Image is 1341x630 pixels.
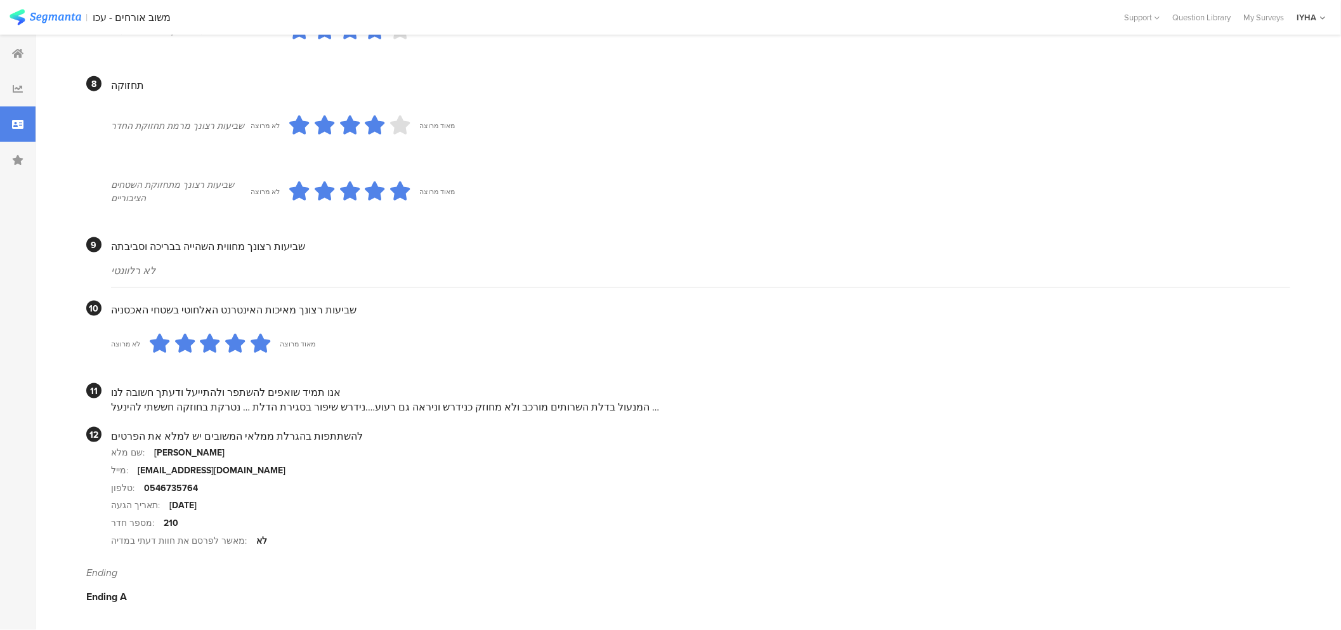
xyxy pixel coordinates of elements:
[86,10,88,25] div: |
[256,535,267,548] div: לא
[111,263,1290,278] div: לא רלוונטי
[86,427,101,442] div: 12
[10,10,81,25] img: segmanta logo
[111,429,1290,443] div: להשתתפות בהגרלת ממלאי המשובים יש למלא את הפרטים
[111,482,144,495] div: טלפון:
[111,178,251,205] div: שביעות רצונך מתחזוקת השטחים הציבוריים
[111,517,164,530] div: מספר חדר:
[86,566,1290,581] div: Ending
[111,499,169,513] div: תאריך הגעה:
[1297,11,1316,23] div: IYHA
[111,385,1290,400] div: אנו תמיד שואפים להשתפר ולהתייעל ודעתך חשובה לנו
[164,517,178,530] div: 210
[86,237,101,253] div: 9
[86,590,1290,605] div: Ending A
[144,482,198,495] div: 0546735764
[111,119,251,133] div: שביעות רצונך מרמת תחזוקת החדר
[86,76,101,91] div: 8
[280,339,315,349] div: מאוד מרוצה
[111,303,1290,317] div: שביעות רצונך מאיכות האינטרנט האלחוטי בשטחי האכסניה
[169,499,197,513] div: [DATE]
[419,187,455,197] div: מאוד מרוצה
[86,301,101,316] div: 10
[419,121,455,131] div: מאוד מרוצה
[111,400,1290,414] div: המנעול בדלת השרותים מורכב ולא מחוזק כנידרש וניראה גם רעוע….נידרש שיפור בסגירת הדלת … נטרקת בחוזקה...
[138,464,285,477] div: [EMAIL_ADDRESS][DOMAIN_NAME]
[111,78,1290,93] div: תחזוקה
[86,383,101,398] div: 11
[111,339,140,349] div: לא מרוצה
[111,464,138,477] div: מייל:
[154,446,225,459] div: [PERSON_NAME]
[1237,11,1290,23] a: My Surveys
[93,11,171,23] div: משוב אורחים - עכו
[251,121,280,131] div: לא מרוצה
[1124,8,1160,27] div: Support
[251,187,280,197] div: לא מרוצה
[111,446,154,459] div: שם מלא:
[111,535,256,548] div: מאשר לפרסם את חוות דעתי במדיה:
[111,239,1290,254] div: שביעות רצונך מחווית השהייה בבריכה וסביבתה
[1166,11,1237,23] a: Question Library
